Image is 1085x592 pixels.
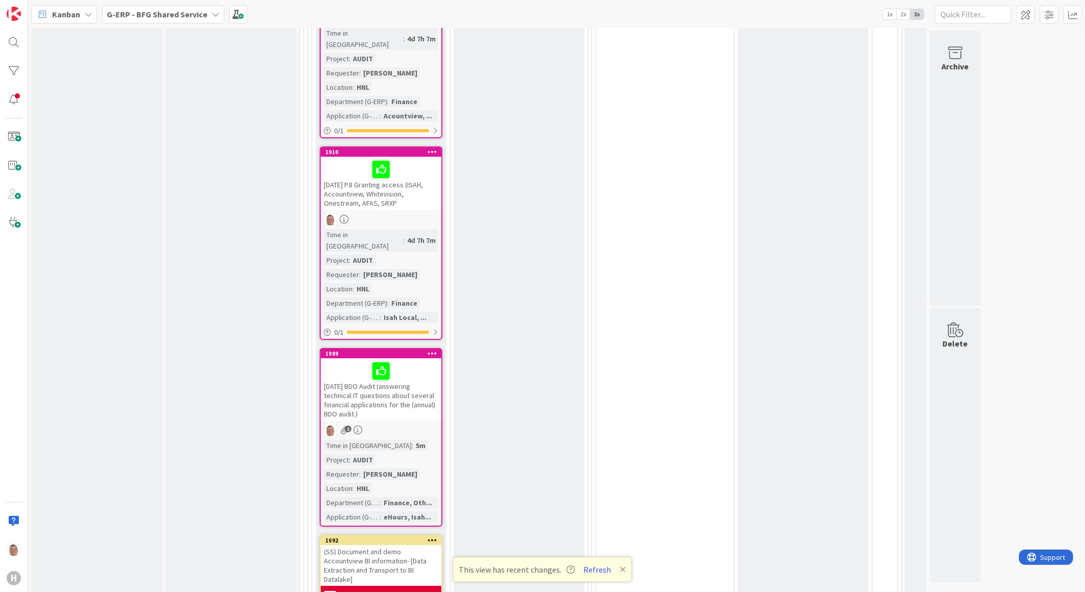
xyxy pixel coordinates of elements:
[324,53,349,64] div: Project
[321,424,441,437] div: lD
[580,563,615,576] button: Refresh
[324,468,359,480] div: Requester
[324,96,387,107] div: Department (G-ERP)
[334,126,344,136] span: 0 / 1
[324,213,337,226] img: lD
[7,571,21,585] div: H
[324,298,387,309] div: Department (G-ERP)
[324,497,380,508] div: Department (G-ERP)
[361,269,420,280] div: [PERSON_NAME]
[381,110,435,121] div: Acountview, ...
[325,537,441,544] div: 1092
[107,9,207,19] b: G-ERP - BFG Shared Service
[389,298,420,309] div: Finance
[321,536,441,545] div: 1092
[405,33,438,44] div: 4d 7h 7m
[349,53,350,64] span: :
[352,483,354,494] span: :
[324,255,349,266] div: Project
[359,269,361,280] span: :
[380,110,381,121] span: :
[321,213,441,226] div: lD
[324,28,403,50] div: Time in [GEOGRAPHIC_DATA]
[324,440,412,451] div: Time in [GEOGRAPHIC_DATA]
[334,327,344,338] span: 0 / 1
[321,125,441,137] div: 0/1
[459,563,575,576] span: This view has recent changes.
[943,337,968,350] div: Delete
[321,358,441,421] div: [DATE] BDO Audit (answering technical IT questions about several financial applications for the (...
[403,33,405,44] span: :
[325,149,441,156] div: 1910
[321,349,441,421] div: 1989[DATE] BDO Audit (answering technical IT questions about several financial applications for t...
[324,283,352,294] div: Location
[350,53,375,64] div: AUDIT
[345,426,351,432] span: 1
[381,511,434,523] div: eHours, Isah...
[352,283,354,294] span: :
[320,348,442,527] a: 1989[DATE] BDO Audit (answering technical IT questions about several financial applications for t...
[359,67,361,79] span: :
[321,536,441,586] div: 1092(SS) Document and demo Accountview BI information- [Data Extraction and Transport to BI Datal...
[321,147,441,210] div: 1910[DATE] P.8 Granting access (ISAH, Accountview, Whitevision, Onestream, AFAS, SRXP
[324,454,349,465] div: Project
[324,269,359,280] div: Requester
[350,255,375,266] div: AUDIT
[324,110,380,121] div: Application (G-ERP)
[324,312,380,323] div: Application (G-ERP)
[321,157,441,210] div: [DATE] P.8 Granting access (ISAH, Accountview, Whitevision, Onestream, AFAS, SRXP
[413,440,428,451] div: 5m
[321,349,441,358] div: 1989
[52,8,80,20] span: Kanban
[361,67,420,79] div: [PERSON_NAME]
[381,312,429,323] div: Isah Local, ...
[403,235,405,246] span: :
[910,9,924,19] span: 3x
[412,440,413,451] span: :
[350,454,375,465] div: AUDIT
[883,9,897,19] span: 1x
[380,511,381,523] span: :
[354,82,372,93] div: HNL
[381,497,435,508] div: Finance, Oth...
[21,2,46,14] span: Support
[352,82,354,93] span: :
[321,147,441,157] div: 1910
[405,235,438,246] div: 4d 7h 7m
[321,326,441,339] div: 0/1
[324,82,352,93] div: Location
[354,483,372,494] div: HNL
[897,9,910,19] span: 2x
[324,424,337,437] img: lD
[7,7,21,21] img: Visit kanbanzone.com
[359,468,361,480] span: :
[320,146,442,340] a: 1910[DATE] P.8 Granting access (ISAH, Accountview, Whitevision, Onestream, AFAS, SRXPlDTime in [G...
[7,542,21,557] img: lD
[349,255,350,266] span: :
[324,483,352,494] div: Location
[380,312,381,323] span: :
[380,497,381,508] span: :
[354,283,372,294] div: HNL
[324,511,380,523] div: Application (G-ERP)
[389,96,420,107] div: Finance
[325,350,441,357] div: 1989
[387,96,389,107] span: :
[324,229,403,252] div: Time in [GEOGRAPHIC_DATA]
[942,60,969,72] div: Archive
[321,545,441,586] div: (SS) Document and demo Accountview BI information- [Data Extraction and Transport to BI Datalake]
[349,454,350,465] span: :
[935,5,1011,23] input: Quick Filter...
[324,67,359,79] div: Requester
[361,468,420,480] div: [PERSON_NAME]
[387,298,389,309] span: :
